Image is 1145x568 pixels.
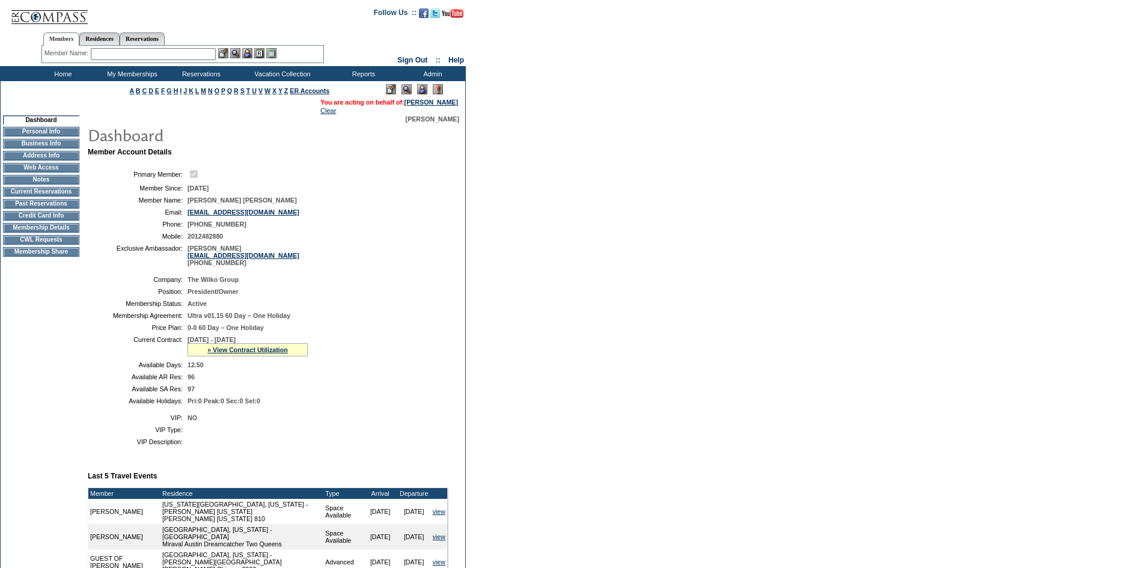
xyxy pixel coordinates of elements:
td: Price Plan: [93,324,183,331]
span: [PHONE_NUMBER] [188,221,246,228]
td: [PERSON_NAME] [88,499,160,524]
td: Space Available [323,524,363,549]
td: Email: [93,209,183,216]
a: I [180,87,182,94]
td: [GEOGRAPHIC_DATA], [US_STATE] - [GEOGRAPHIC_DATA] Miraval Austin Dreamcatcher Two Queens [160,524,323,549]
td: [PERSON_NAME] [88,524,160,549]
a: H [174,87,179,94]
td: Membership Agreement: [93,312,183,319]
a: view [433,558,445,566]
td: Reservations [165,66,234,81]
span: Active [188,300,207,307]
a: Sign Out [397,56,427,64]
span: 97 [188,385,195,392]
img: Follow us on Twitter [430,8,440,18]
a: O [215,87,219,94]
a: Become our fan on Facebook [419,12,429,19]
td: Residence [160,488,323,499]
td: VIP Description: [93,438,183,445]
td: Member [88,488,160,499]
td: Address Info [3,151,79,160]
a: Z [284,87,289,94]
img: View Mode [402,84,412,94]
a: [PERSON_NAME] [405,99,458,106]
td: Phone: [93,221,183,228]
a: P [221,87,225,94]
td: Available Holidays: [93,397,183,405]
td: [DATE] [364,499,397,524]
span: NO [188,414,197,421]
td: Dashboard [3,115,79,124]
span: 2012482880 [188,233,223,240]
a: Q [227,87,232,94]
a: S [240,87,245,94]
b: Last 5 Travel Events [88,472,157,480]
td: [DATE] [397,499,431,524]
img: b_edit.gif [218,48,228,58]
span: [PERSON_NAME] [406,115,459,123]
td: Position: [93,288,183,295]
span: Ultra v01.15 60 Day – One Holiday [188,312,290,319]
a: Residences [79,32,120,45]
td: [DATE] [397,524,431,549]
td: Notes [3,175,79,185]
a: E [155,87,159,94]
span: [PERSON_NAME] [PHONE_NUMBER] [188,245,299,266]
td: [DATE] [364,524,397,549]
a: Follow us on Twitter [430,12,440,19]
td: [US_STATE][GEOGRAPHIC_DATA], [US_STATE] - [PERSON_NAME] [US_STATE] [PERSON_NAME] [US_STATE] 810 [160,499,323,524]
td: CWL Requests [3,235,79,245]
img: View [230,48,240,58]
a: J [183,87,187,94]
td: Membership Details [3,223,79,233]
a: D [148,87,153,94]
img: Reservations [254,48,264,58]
a: X [272,87,276,94]
td: Past Reservations [3,199,79,209]
td: Company: [93,276,183,283]
td: Available Days: [93,361,183,368]
td: Reports [328,66,397,81]
img: Subscribe to our YouTube Channel [442,9,463,18]
td: VIP: [93,414,183,421]
b: Member Account Details [88,148,172,156]
a: U [252,87,257,94]
img: Become our fan on Facebook [419,8,429,18]
td: My Memberships [96,66,165,81]
img: Edit Mode [386,84,396,94]
td: Home [27,66,96,81]
img: Impersonate [242,48,252,58]
a: view [433,533,445,540]
a: T [246,87,251,94]
td: Arrival [364,488,397,499]
img: pgTtlDashboard.gif [87,123,328,147]
span: President/Owner [188,288,239,295]
div: Member Name: [44,48,91,58]
span: [DATE] - [DATE] [188,336,236,343]
a: Reservations [120,32,165,45]
td: Admin [397,66,466,81]
td: Personal Info [3,127,79,136]
a: C [142,87,147,94]
span: :: [436,56,441,64]
td: Member Since: [93,185,183,192]
td: Type [323,488,363,499]
td: Business Info [3,139,79,148]
a: » View Contract Utilization [207,346,288,353]
td: Membership Status: [93,300,183,307]
span: [DATE] [188,185,209,192]
span: You are acting on behalf of: [320,99,458,106]
a: M [201,87,206,94]
td: Current Reservations [3,187,79,197]
a: N [208,87,213,94]
td: Available AR Res: [93,373,183,380]
td: Exclusive Ambassador: [93,245,183,266]
td: Follow Us :: [374,7,417,22]
a: V [258,87,263,94]
a: L [195,87,199,94]
img: Impersonate [417,84,427,94]
td: Web Access [3,163,79,173]
a: Clear [320,107,336,114]
a: [EMAIL_ADDRESS][DOMAIN_NAME] [188,252,299,259]
a: Y [278,87,282,94]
